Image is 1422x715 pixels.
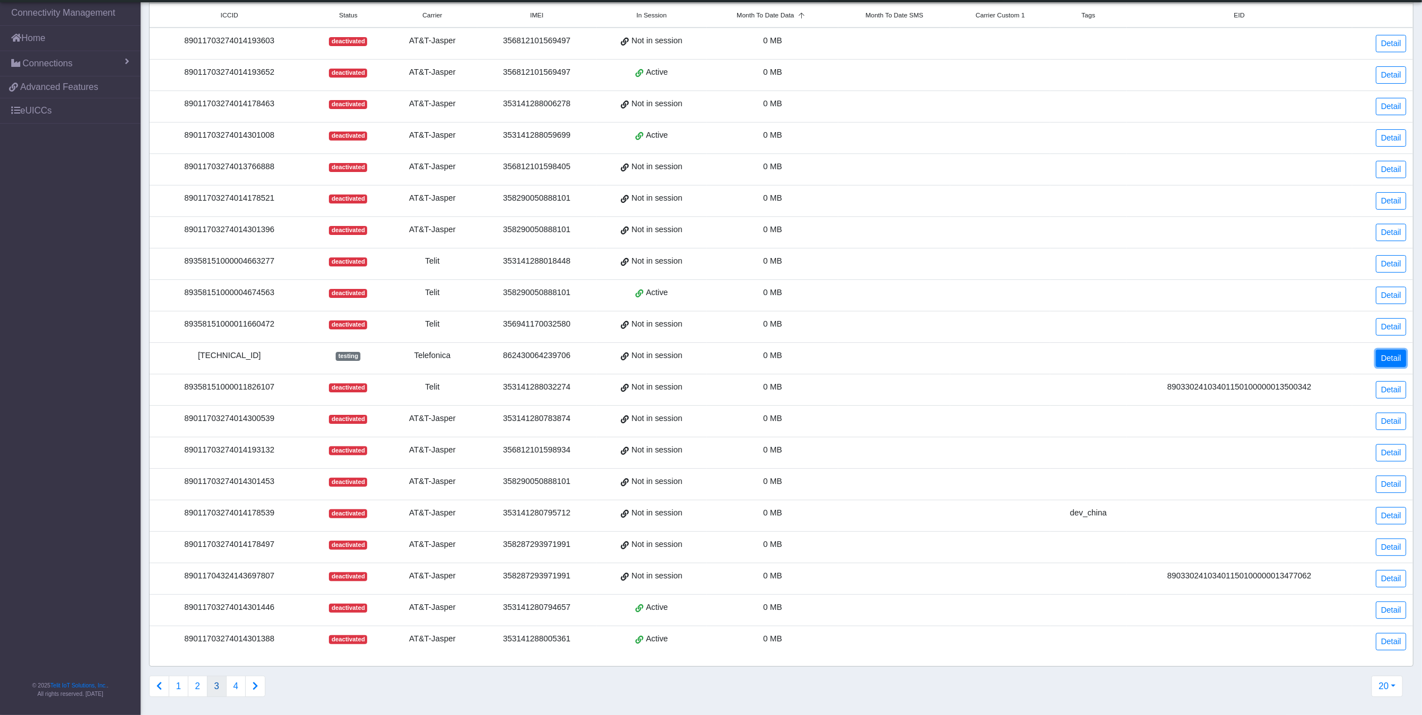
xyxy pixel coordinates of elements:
[156,255,303,268] div: 89358151000004663277
[764,193,783,202] span: 0 MB
[1376,381,1406,399] a: Detail
[329,446,367,455] span: deactivated
[631,538,682,551] span: Not in session
[764,382,783,391] span: 0 MB
[631,318,682,331] span: Not in session
[394,161,471,173] div: AT&T-Jasper
[484,287,590,299] div: 358290050888101
[1082,11,1095,20] span: Tags
[1376,255,1406,273] a: Detail
[631,224,682,236] span: Not in session
[1134,570,1346,582] div: 89033024103401150100000013477062
[1376,35,1406,52] a: Detail
[394,98,471,110] div: AT&T-Jasper
[764,540,783,549] span: 0 MB
[394,255,471,268] div: Telit
[484,476,590,488] div: 358290050888101
[156,129,303,142] div: 89011703274014301008
[1134,381,1346,393] div: 89033024103401150100000013500342
[156,381,303,393] div: 89358151000011826107
[156,224,303,236] div: 89011703274014301396
[156,98,303,110] div: 89011703274014178463
[1376,192,1406,210] a: Detail
[1376,476,1406,493] a: Detail
[156,444,303,456] div: 89011703274014193132
[484,224,590,236] div: 358290050888101
[484,507,590,519] div: 353141280795712
[156,601,303,614] div: 89011703274014301446
[484,381,590,393] div: 353141288032274
[865,11,923,20] span: Month To Date SMS
[646,633,668,645] span: Active
[329,320,367,329] span: deactivated
[1376,444,1406,461] a: Detail
[530,11,544,20] span: IMEI
[156,413,303,425] div: 89011703274014300539
[51,682,107,689] a: Telit IoT Solutions, Inc.
[329,383,367,392] span: deactivated
[329,635,367,644] span: deactivated
[394,601,471,614] div: AT&T-Jasper
[156,633,303,645] div: 89011703274014301388
[484,538,590,551] div: 358287293971991
[976,11,1025,20] span: Carrier Custom 1
[631,35,682,47] span: Not in session
[329,604,367,613] span: deactivated
[329,415,367,424] span: deactivated
[484,413,590,425] div: 353141280783874
[764,319,783,328] span: 0 MB
[631,507,682,519] span: Not in session
[764,477,783,486] span: 0 MB
[394,224,471,236] div: AT&T-Jasper
[484,350,590,362] div: 862430064239706
[484,255,590,268] div: 353141288018448
[1376,98,1406,115] a: Detail
[1376,129,1406,147] a: Detail
[394,192,471,205] div: AT&T-Jasper
[1376,287,1406,304] a: Detail
[394,35,471,47] div: AT&T-Jasper
[188,676,207,697] button: 2
[394,413,471,425] div: AT&T-Jasper
[220,11,238,20] span: ICCID
[764,634,783,643] span: 0 MB
[207,676,227,697] button: 3
[1376,350,1406,367] a: Detail
[1376,66,1406,84] a: Detail
[169,676,188,697] button: 1
[631,192,682,205] span: Not in session
[22,57,73,70] span: Connections
[156,507,303,519] div: 89011703274014178539
[394,538,471,551] div: AT&T-Jasper
[394,129,471,142] div: AT&T-Jasper
[394,66,471,79] div: AT&T-Jasper
[631,381,682,393] span: Not in session
[156,192,303,205] div: 89011703274014178521
[1376,538,1406,556] a: Detail
[329,572,367,581] span: deactivated
[329,37,367,46] span: deactivated
[1376,224,1406,241] a: Detail
[156,350,303,362] div: [TECHNICAL_ID]
[156,161,303,173] div: 89011703274013766888
[631,570,682,582] span: Not in session
[156,66,303,79] div: 89011703274014193652
[636,11,667,20] span: In Session
[484,601,590,614] div: 353141280794657
[484,98,590,110] div: 353141288006278
[156,35,303,47] div: 89011703274014193603
[156,570,303,582] div: 89011704324143697807
[1376,633,1406,650] a: Detail
[329,69,367,78] span: deactivated
[484,35,590,47] div: 356812101569497
[329,257,367,266] span: deactivated
[156,287,303,299] div: 89358151000004674563
[646,66,668,79] span: Active
[156,476,303,488] div: 89011703274014301453
[394,318,471,331] div: Telit
[631,444,682,456] span: Not in session
[631,255,682,268] span: Not in session
[1376,601,1406,619] a: Detail
[484,161,590,173] div: 356812101598405
[484,444,590,456] div: 356812101598934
